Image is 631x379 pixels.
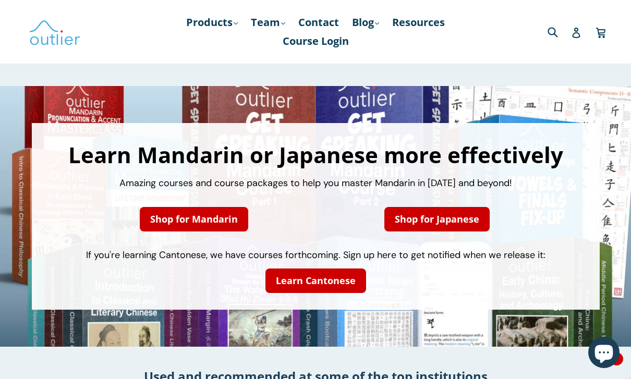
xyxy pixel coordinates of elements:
[585,337,623,371] inbox-online-store-chat: Shopify online store chat
[347,13,384,32] a: Blog
[119,177,512,189] span: Amazing courses and course packages to help you master Mandarin in [DATE] and beyond!
[29,17,81,47] img: Outlier Linguistics
[140,207,248,231] a: Shop for Mandarin
[293,13,344,32] a: Contact
[545,21,574,42] input: Search
[387,13,450,32] a: Resources
[277,32,354,51] a: Course Login
[384,207,490,231] a: Shop for Japanese
[265,268,366,293] a: Learn Cantonese
[42,144,589,166] h1: Learn Mandarin or Japanese more effectively
[181,13,243,32] a: Products
[86,249,545,261] span: If you're learning Cantonese, we have courses forthcoming. Sign up here to get notified when we r...
[246,13,290,32] a: Team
